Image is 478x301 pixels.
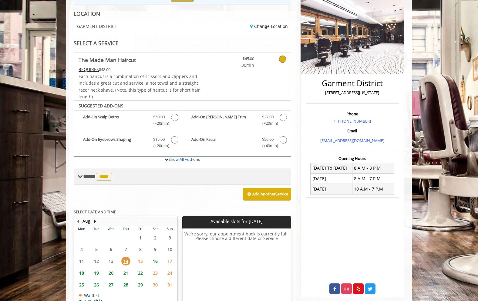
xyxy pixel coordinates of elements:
span: 19 [92,269,101,277]
td: Select day21 [118,267,133,279]
td: Select day29 [133,279,148,291]
h2: Garment District [307,79,397,88]
td: Waitlist [79,293,103,298]
th: Wed [104,226,118,232]
span: 26 [92,280,101,289]
td: Select day26 [89,279,103,291]
td: Select day19 [89,267,103,279]
h3: Opening Hours [306,156,399,161]
label: Add-On Scalp Detox [77,114,179,128]
p: Available slots for [DATE] [185,219,288,224]
th: Sat [148,226,162,232]
span: $15.00 [153,136,165,143]
b: LOCATION [74,10,100,17]
b: Add-On Eyebrows Shaping [83,136,147,149]
span: 30 [151,280,160,289]
td: [DATE] To [DATE] [311,163,352,173]
span: 22 [136,269,145,277]
span: 18 [77,269,86,277]
span: 20 [106,269,116,277]
span: 23 [151,269,160,277]
button: Aug [82,218,90,225]
b: Add Another Service [252,191,288,197]
td: Select day23 [148,267,162,279]
b: Add-On Facial [191,136,256,149]
span: This service needs some Advance to be paid before we block your appointment [79,66,99,72]
b: The Made Man Haircut [79,56,136,64]
button: Add AnotherService [243,188,291,201]
td: Select day15 [133,255,148,267]
label: Add-On Beard Trim [185,114,288,128]
span: $27.00 [262,114,274,120]
a: Show All Add-ons [169,157,200,162]
div: The Made Man Haircut Add-onS [74,100,291,157]
label: Add-On Eyebrows Shaping [77,136,179,150]
td: Select day28 [118,279,133,291]
td: 8 A.M - 7 P.M [352,174,394,184]
td: Select day24 [163,267,177,279]
span: 16 [151,257,160,265]
div: SELECT A SERVICE [74,40,291,46]
td: Select day20 [104,267,118,279]
td: 8 A.M - 8 P.M [352,163,394,173]
span: (+20min ) [259,120,277,127]
td: 10 A.M - 7 P.M [352,184,394,194]
span: 29 [136,280,145,289]
span: 17 [165,257,174,265]
span: 24 [165,269,174,277]
button: Previous Month [76,218,80,225]
span: 30min [218,62,254,69]
span: 14 [121,257,130,265]
td: [DATE] [311,184,352,194]
th: Tue [89,226,103,232]
span: (+20min ) [150,120,168,127]
b: SELECT DATE AND TIME [74,209,116,215]
h3: Phone [307,112,397,116]
div: $48.00 [79,66,200,73]
span: (+20min ) [150,143,168,149]
label: Add-On Facial [185,136,288,150]
span: 15 [136,257,145,265]
span: 21 [121,269,130,277]
td: Select day25 [74,279,89,291]
span: 27 [106,280,116,289]
b: Add-On Scalp Detox [83,114,147,127]
td: Select day16 [148,255,162,267]
td: Select day17 [163,255,177,267]
span: 28 [121,280,130,289]
p: [STREET_ADDRESS][US_STATE] [307,90,397,96]
span: 31 [165,280,174,289]
th: Thu [118,226,133,232]
span: (+40min ) [259,143,277,149]
a: [EMAIL_ADDRESS][DOMAIN_NAME] [320,138,384,143]
span: $50.00 [262,136,274,143]
a: + [PHONE_NUMBER] [334,118,371,124]
th: Fri [133,226,148,232]
a: Change Location [250,23,288,29]
span: 25 [77,280,86,289]
td: Select day22 [133,267,148,279]
span: Each haircut is a combination of scissors and clippers and includes a great cut and service, a ho... [79,73,200,100]
td: Select day27 [104,279,118,291]
h6: We're sorry, our appointment book is currently full. Please choose a different date or Service [183,232,291,299]
a: $45.00 [218,52,254,69]
td: Select day30 [148,279,162,291]
td: Select day18 [74,267,89,279]
span: GARMENT DISTRICT [77,24,117,29]
td: Select day31 [163,279,177,291]
button: Next Month [93,218,97,225]
span: $50.00 [153,114,165,120]
th: Mon [74,226,89,232]
td: Select day14 [118,255,133,267]
b: Add-On [PERSON_NAME] Trim [191,114,256,127]
th: Sun [163,226,177,232]
b: SUGGESTED ADD-ONS [79,103,123,109]
h3: Email [307,129,397,133]
td: [DATE] [311,174,352,184]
